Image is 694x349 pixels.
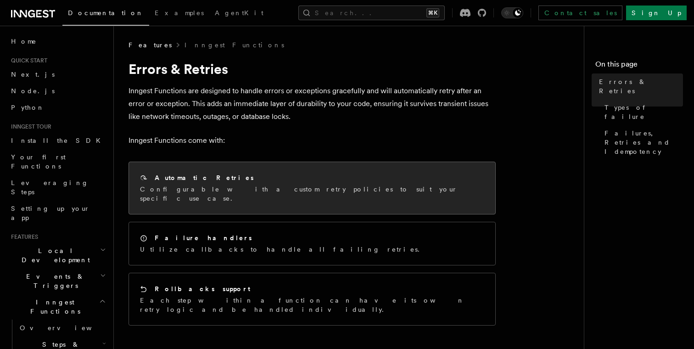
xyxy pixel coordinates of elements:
[604,129,683,156] span: Failures, Retries and Idempotency
[7,83,108,99] a: Node.js
[7,268,108,294] button: Events & Triggers
[7,66,108,83] a: Next.js
[11,71,55,78] span: Next.js
[601,125,683,160] a: Failures, Retries and Idempotency
[501,7,523,18] button: Toggle dark mode
[11,205,90,221] span: Setting up your app
[155,9,204,17] span: Examples
[7,233,38,241] span: Features
[129,222,496,265] a: Failure handlersUtilize callbacks to handle all failing retries.
[140,296,484,314] p: Each step within a function can have its own retry logic and be handled individually.
[7,298,99,316] span: Inngest Functions
[11,87,55,95] span: Node.js
[7,33,108,50] a: Home
[7,200,108,226] a: Setting up your app
[62,3,149,26] a: Documentation
[11,104,45,111] span: Python
[7,272,100,290] span: Events & Triggers
[129,162,496,214] a: Automatic RetriesConfigurable with a custom retry policies to suit your specific use case.
[140,185,484,203] p: Configurable with a custom retry policies to suit your specific use case.
[185,40,284,50] a: Inngest Functions
[129,273,496,326] a: Rollbacks supportEach step within a function can have its own retry logic and be handled individu...
[11,137,106,144] span: Install the SDK
[7,99,108,116] a: Python
[129,61,496,77] h1: Errors & Retries
[16,320,108,336] a: Overview
[604,103,683,121] span: Types of failure
[595,73,683,99] a: Errors & Retries
[155,233,252,242] h2: Failure handlers
[7,242,108,268] button: Local Development
[129,84,496,123] p: Inngest Functions are designed to handle errors or exceptions gracefully and will automatically r...
[298,6,445,20] button: Search...⌘K
[155,284,250,293] h2: Rollbacks support
[68,9,144,17] span: Documentation
[7,294,108,320] button: Inngest Functions
[7,132,108,149] a: Install the SDK
[129,40,172,50] span: Features
[7,57,47,64] span: Quick start
[11,179,89,196] span: Leveraging Steps
[599,77,683,96] span: Errors & Retries
[140,245,425,254] p: Utilize callbacks to handle all failing retries.
[7,246,100,265] span: Local Development
[595,59,683,73] h4: On this page
[7,174,108,200] a: Leveraging Steps
[11,153,66,170] span: Your first Functions
[215,9,263,17] span: AgentKit
[7,149,108,174] a: Your first Functions
[129,134,496,147] p: Inngest Functions come with:
[7,123,51,130] span: Inngest tour
[538,6,622,20] a: Contact sales
[601,99,683,125] a: Types of failure
[149,3,209,25] a: Examples
[20,324,114,332] span: Overview
[626,6,687,20] a: Sign Up
[426,8,439,17] kbd: ⌘K
[209,3,269,25] a: AgentKit
[155,173,254,182] h2: Automatic Retries
[11,37,37,46] span: Home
